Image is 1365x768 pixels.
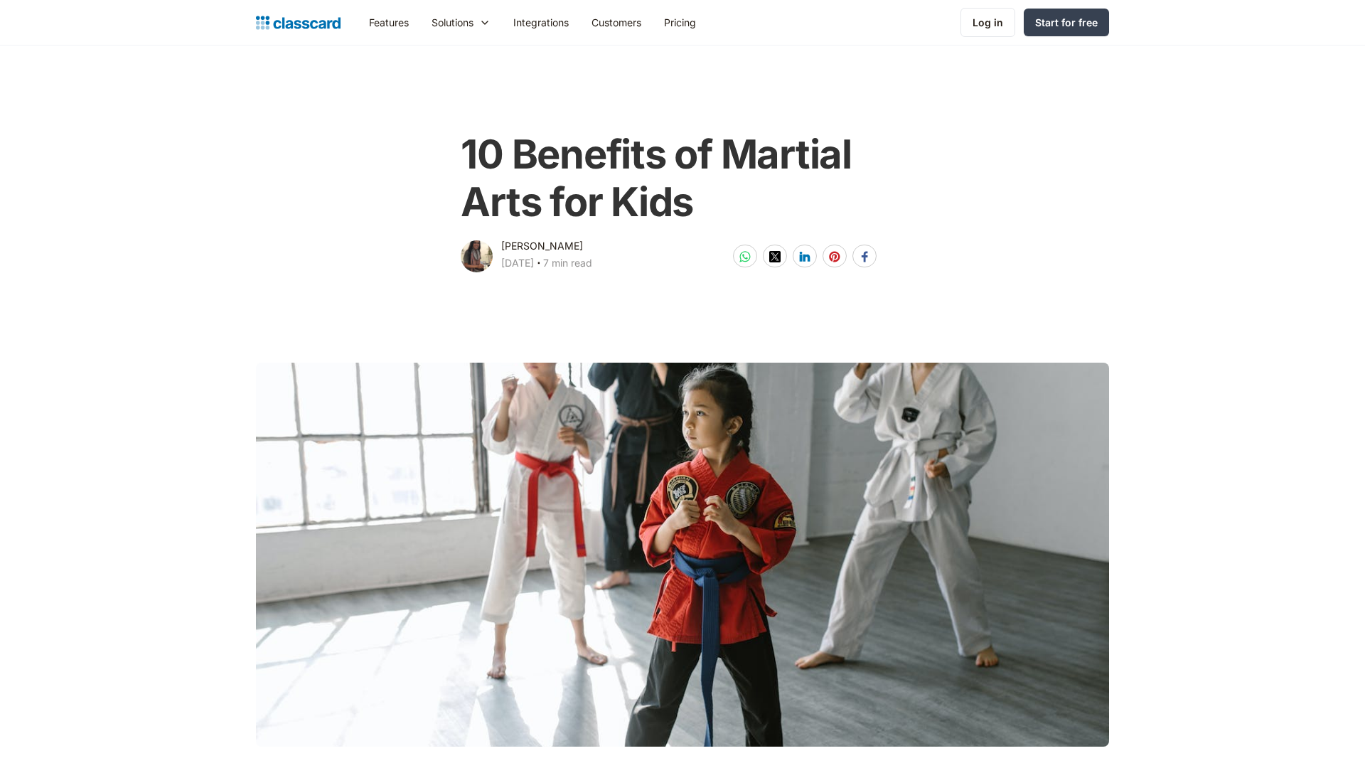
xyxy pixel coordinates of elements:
img: facebook-white sharing button [859,251,870,262]
a: Customers [580,6,653,38]
div: Log in [973,15,1003,30]
a: Features [358,6,420,38]
div: [DATE] [501,255,534,272]
div: [PERSON_NAME] [501,238,583,255]
div: 7 min read [543,255,592,272]
img: linkedin-white sharing button [799,251,810,262]
div: Solutions [420,6,502,38]
div: Start for free [1035,15,1098,30]
a: home [256,13,341,33]
img: pinterest-white sharing button [829,251,840,262]
a: Log in [960,8,1015,37]
a: Integrations [502,6,580,38]
img: twitter-white sharing button [769,251,781,262]
a: Start for free [1024,9,1109,36]
img: whatsapp-white sharing button [739,251,751,262]
h1: 10 Benefits of Martial Arts for Kids [461,131,904,226]
a: Pricing [653,6,707,38]
div: ‧ [534,255,543,274]
div: Solutions [432,15,473,30]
